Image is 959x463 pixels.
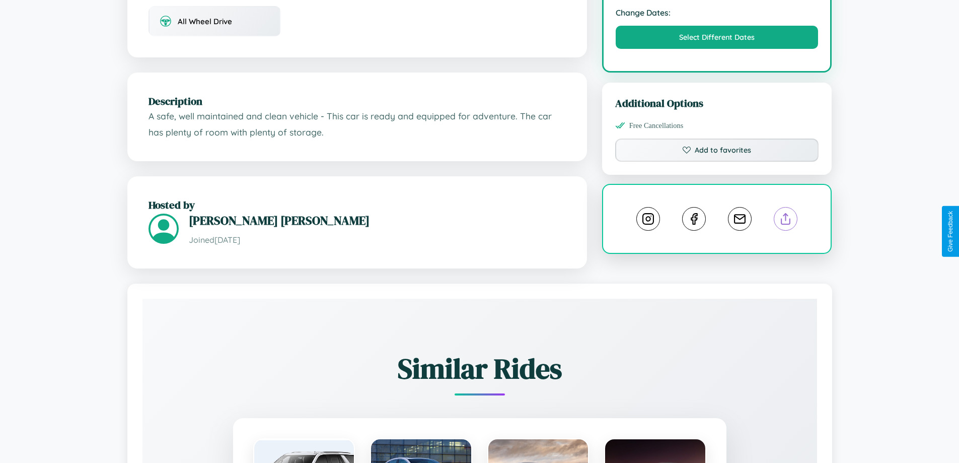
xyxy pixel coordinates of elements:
p: Joined [DATE] [189,233,566,247]
span: Free Cancellations [629,121,684,130]
button: Select Different Dates [616,26,819,49]
h2: Description [149,94,566,108]
strong: Change Dates: [616,8,819,18]
p: A safe, well maintained and clean vehicle - This car is ready and equipped for adventure. The car... [149,108,566,140]
span: All Wheel Drive [178,17,232,26]
h2: Hosted by [149,197,566,212]
h3: Additional Options [615,96,819,110]
h2: Similar Rides [178,349,782,388]
div: Give Feedback [947,211,954,252]
button: Add to favorites [615,139,819,162]
h3: [PERSON_NAME] [PERSON_NAME] [189,212,566,229]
